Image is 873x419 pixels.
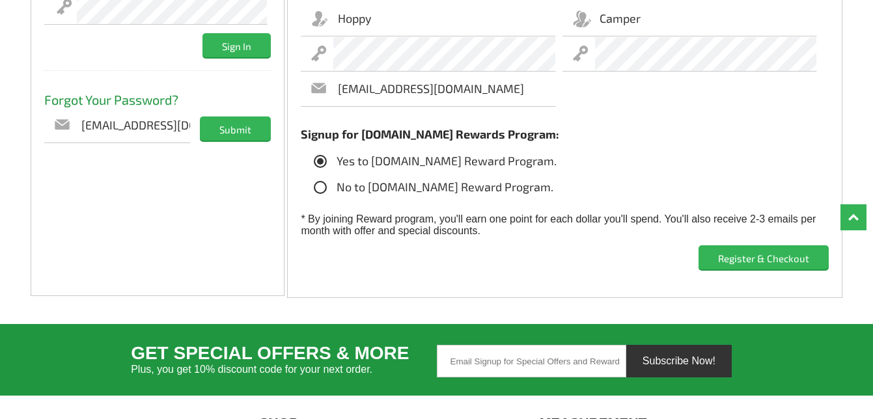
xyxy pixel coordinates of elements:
[314,181,553,194] label: No to [DOMAIN_NAME] Reward Program.
[314,155,557,168] label: Yes to [DOMAIN_NAME] Reward Program.
[437,345,626,377] input: Email Signup for Special Offers and Rewards !
[626,345,732,377] button: Subscribe Now!
[333,1,555,36] input: First Name *
[699,245,829,269] input: Register & Checkout
[840,204,866,230] a: Top
[595,1,817,36] input: Last Name *
[333,72,555,107] input: Email Address *
[44,82,271,108] h2: Forgot Your Password?
[131,361,436,377] span: Plus, you get 10% discount code for your next order.
[301,127,559,141] b: Signup for [DOMAIN_NAME] Rewards Program:
[200,116,271,141] input: Submit
[131,345,436,377] h3: Get Special Offers & More
[301,213,829,237] p: * By joining Reward program, you'll earn one point for each dollar you'll spend. You'll also rece...
[202,33,271,57] input: Sign In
